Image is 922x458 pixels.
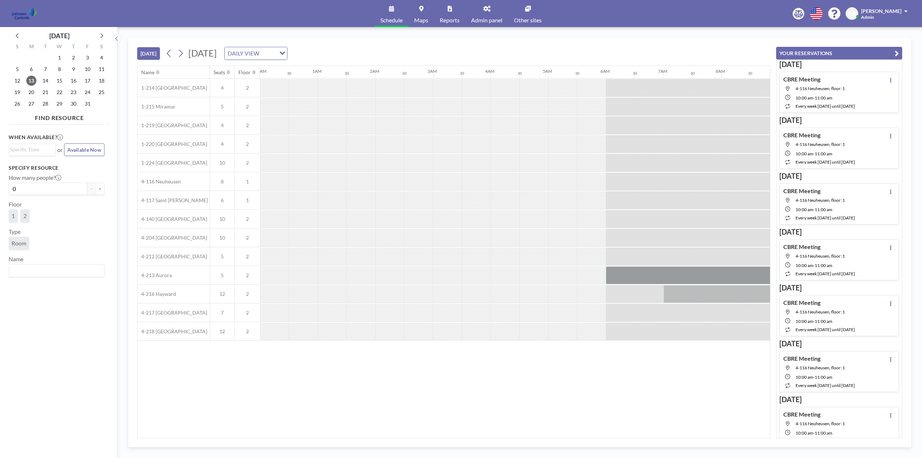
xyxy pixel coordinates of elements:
[210,122,234,129] span: 4
[235,310,260,316] span: 2
[12,240,26,246] span: Room
[815,95,832,101] span: 11:00 AM
[235,328,260,335] span: 2
[796,374,813,380] span: 10:00 AM
[460,71,464,76] div: 30
[813,151,815,156] span: -
[12,99,22,109] span: Sunday, October 26, 2025
[9,264,104,277] div: Search for option
[796,421,845,426] span: 4-116 Neuheusen, floor: 1
[26,76,36,86] span: Monday, October 13, 2025
[813,319,815,324] span: -
[9,255,23,263] label: Name
[776,47,902,59] button: YOUR RESERVATIONS
[815,207,832,212] span: 11:00 AM
[94,43,108,52] div: S
[235,291,260,297] span: 2
[779,395,899,404] h3: [DATE]
[210,141,234,147] span: 4
[214,69,225,76] div: Seats
[716,68,725,74] div: 8AM
[428,68,437,74] div: 3AM
[779,339,899,348] h3: [DATE]
[402,71,407,76] div: 30
[82,53,93,63] span: Friday, October 3, 2025
[796,263,813,268] span: 10:00 AM
[235,197,260,204] span: 1
[64,143,104,156] button: Available Now
[137,47,160,60] button: [DATE]
[210,310,234,316] span: 7
[210,291,234,297] span: 12
[26,99,36,109] span: Monday, October 27, 2025
[783,299,820,306] h4: CBRE Meeting
[796,197,845,203] span: 4-116 Neuheusen, floor: 1
[813,95,815,101] span: -
[633,71,637,76] div: 30
[67,147,101,153] span: Available Now
[57,146,63,154] span: or
[783,411,820,418] h4: CBRE Meeting
[813,374,815,380] span: -
[796,207,813,212] span: 10:00 AM
[138,310,207,316] span: 4-217 [GEOGRAPHIC_DATA]
[235,141,260,147] span: 2
[796,319,813,324] span: 10:00 AM
[518,71,522,76] div: 30
[138,235,207,241] span: 4-204 [GEOGRAPHIC_DATA]
[414,17,428,23] span: Maps
[514,17,542,23] span: Other sites
[779,283,899,292] h3: [DATE]
[9,174,61,181] label: How many people?
[138,160,207,166] span: 1-224 [GEOGRAPHIC_DATA]
[53,43,67,52] div: W
[796,430,813,436] span: 10:00 AM
[138,197,208,204] span: 4-117 Saint [PERSON_NAME]
[235,272,260,279] span: 2
[345,71,349,76] div: 30
[815,151,832,156] span: 11:00 AM
[40,76,50,86] span: Tuesday, October 14, 2025
[188,48,217,58] span: [DATE]
[312,68,322,74] div: 1AM
[796,253,845,259] span: 4-116 Neuheusen, floor: 1
[783,187,820,195] h4: CBRE Meeting
[225,47,287,59] div: Search for option
[370,68,379,74] div: 2AM
[138,85,207,91] span: 1-214 [GEOGRAPHIC_DATA]
[690,71,695,76] div: 30
[783,355,820,362] h4: CBRE Meeting
[138,178,181,185] span: 4-116 Neuheusen
[287,71,291,76] div: 30
[82,87,93,97] span: Friday, October 24, 2025
[779,116,899,125] h3: [DATE]
[96,183,104,195] button: +
[210,178,234,185] span: 8
[815,319,832,324] span: 11:00 AM
[12,87,22,97] span: Sunday, October 19, 2025
[796,103,855,109] span: every week [DATE] until [DATE]
[26,64,36,74] span: Monday, October 6, 2025
[796,309,845,315] span: 4-116 Neuheusen, floor: 1
[210,160,234,166] span: 10
[82,76,93,86] span: Friday, October 17, 2025
[210,103,234,110] span: 5
[138,253,207,260] span: 4-212 [GEOGRAPHIC_DATA]
[54,87,64,97] span: Wednesday, October 22, 2025
[796,86,845,91] span: 4-116 Neuheusen, floor: 1
[9,144,55,155] div: Search for option
[796,327,855,332] span: every week [DATE] until [DATE]
[68,76,79,86] span: Thursday, October 16, 2025
[238,69,251,76] div: Floor
[138,291,176,297] span: 4-216 Hayward
[815,430,832,436] span: 11:00 AM
[575,71,579,76] div: 30
[861,14,874,20] span: Admin
[138,328,207,335] span: 4-218 [GEOGRAPHIC_DATA]
[138,141,207,147] span: 1-220 [GEOGRAPHIC_DATA]
[813,430,815,436] span: -
[40,99,50,109] span: Tuesday, October 28, 2025
[848,10,856,17] span: MB
[68,99,79,109] span: Thursday, October 30, 2025
[39,43,53,52] div: T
